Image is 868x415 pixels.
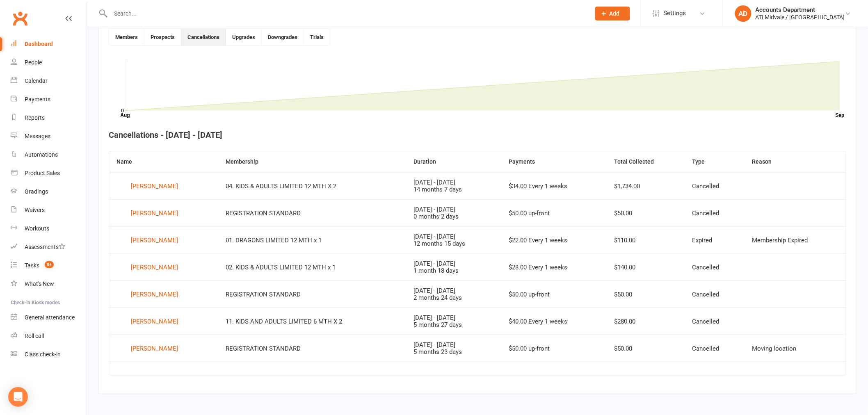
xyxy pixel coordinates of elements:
button: Downgrades [262,29,304,46]
a: [PERSON_NAME] [116,342,211,355]
div: Calendar [25,78,48,84]
button: Prospects [144,29,181,46]
div: AD [735,5,752,22]
th: Duration [407,151,502,172]
a: Gradings [11,182,87,201]
div: Roll call [25,333,44,339]
td: $50.00 [607,335,685,362]
td: $280.00 [607,308,685,335]
div: [PERSON_NAME] [131,261,178,274]
div: Payments [25,96,50,103]
span: 54 [45,261,54,268]
h4: Cancellations - [DATE] - [DATE] [109,130,846,139]
th: Name [109,151,218,172]
span: Add [610,10,620,17]
div: General attendance [25,314,75,321]
td: REGISTRATION STANDARD [218,335,406,362]
td: Cancelled [685,280,745,308]
a: Tasks 54 [11,256,87,275]
td: [DATE] - [DATE] [407,253,502,280]
div: Messages [25,133,50,139]
td: [DATE] - [DATE] [407,308,502,335]
a: Dashboard [11,35,87,53]
td: Cancelled [685,335,745,362]
td: [DATE] - [DATE] [407,172,502,199]
div: Gradings [25,188,48,195]
a: Automations [11,146,87,164]
div: Dashboard [25,41,53,47]
td: 02. KIDS & ADULTS LIMITED 12 MTH x 1 [218,253,406,280]
a: Calendar [11,72,87,90]
div: Assessments [25,244,65,250]
div: Automations [25,151,58,158]
div: 12 months 15 days [414,240,494,247]
td: Cancelled [685,253,745,280]
td: REGISTRATION STANDARD [218,280,406,308]
td: Cancelled [685,172,745,199]
th: Reason [745,151,846,172]
td: $50.00 [607,280,685,308]
div: Tasks [25,262,39,269]
a: Class kiosk mode [11,345,87,364]
div: $22.00 Every 1 weeks [509,237,599,244]
td: 11. KIDS AND ADULTS LIMITED 6 MTH X 2 [218,308,406,335]
td: 04. KIDS & ADULTS LIMITED 12 MTH X 2 [218,172,406,199]
button: Trials [304,29,330,46]
a: General attendance kiosk mode [11,308,87,327]
a: What's New [11,275,87,293]
div: $34.00 Every 1 weeks [509,183,599,190]
td: $50.00 [607,199,685,226]
div: 14 months 7 days [414,186,494,193]
button: Upgrades [226,29,262,46]
td: REGISTRATION STANDARD [218,199,406,226]
div: $50.00 up-front [509,291,599,298]
td: $140.00 [607,253,685,280]
a: Reports [11,109,87,127]
div: 0 months 2 days [414,213,494,220]
td: 01. DRAGONS LIMITED 12 MTH x 1 [218,226,406,253]
div: 5 months 23 days [414,349,494,356]
td: [DATE] - [DATE] [407,335,502,362]
a: Product Sales [11,164,87,182]
div: Waivers [25,207,45,213]
span: Settings [664,4,686,23]
td: Expired [685,226,745,253]
a: Waivers [11,201,87,219]
a: [PERSON_NAME] [116,234,211,246]
td: $1,734.00 [607,172,685,199]
button: Add [595,7,630,21]
a: Workouts [11,219,87,238]
button: Members [109,29,144,46]
a: Roll call [11,327,87,345]
td: Cancelled [685,308,745,335]
div: 2 months 24 days [414,294,494,301]
div: Accounts Department [756,6,845,14]
th: Membership [218,151,406,172]
a: [PERSON_NAME] [116,288,211,301]
a: Clubworx [10,8,30,29]
div: [PERSON_NAME] [131,315,178,328]
button: Cancellations [181,29,226,46]
div: [PERSON_NAME] [131,342,178,355]
a: Assessments [11,238,87,256]
td: Membership Expired [745,226,846,253]
div: Product Sales [25,170,60,176]
td: $110.00 [607,226,685,253]
div: $50.00 up-front [509,210,599,217]
a: [PERSON_NAME] [116,261,211,274]
div: Class check-in [25,351,61,358]
th: Payments [502,151,607,172]
div: $50.00 up-front [509,345,599,352]
div: People [25,59,42,66]
div: Workouts [25,225,49,232]
a: People [11,53,87,72]
a: Messages [11,127,87,146]
a: [PERSON_NAME] [116,180,211,192]
div: [PERSON_NAME] [131,180,178,192]
div: [PERSON_NAME] [131,288,178,301]
div: 5 months 27 days [414,322,494,328]
div: 1 month 18 days [414,267,494,274]
a: [PERSON_NAME] [116,207,211,219]
td: [DATE] - [DATE] [407,199,502,226]
th: Total Collected [607,151,685,172]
